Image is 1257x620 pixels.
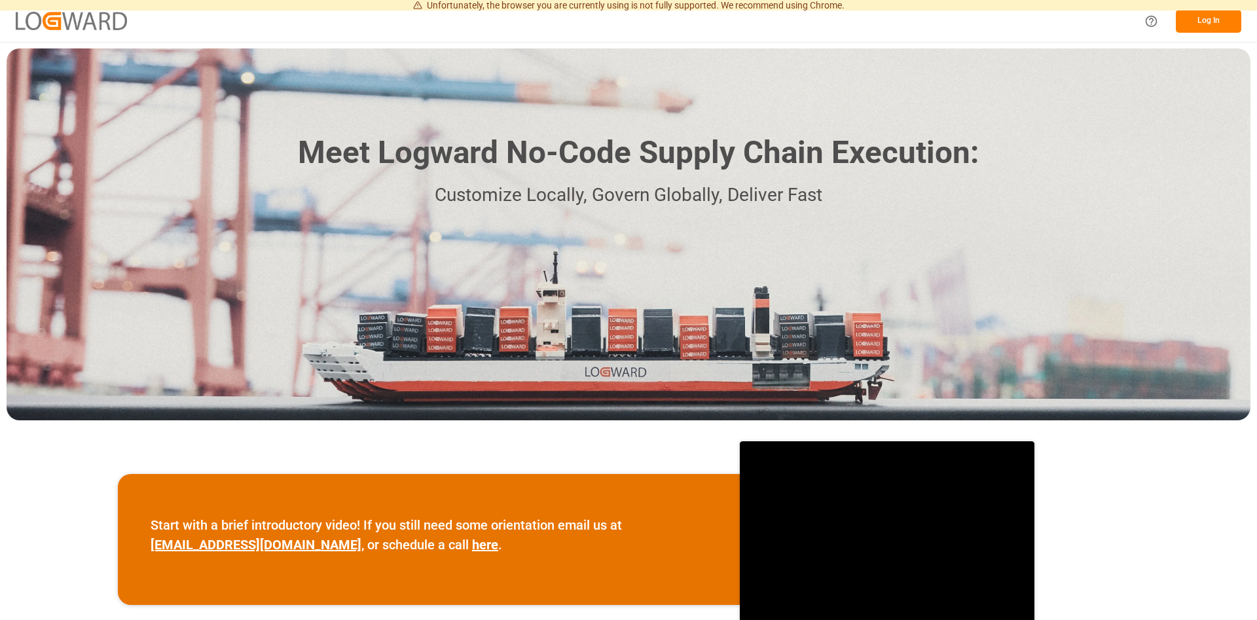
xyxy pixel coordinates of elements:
[298,130,979,176] h1: Meet Logward No-Code Supply Chain Execution:
[278,181,979,210] p: Customize Locally, Govern Globally, Deliver Fast
[472,537,498,553] a: here
[1176,10,1241,33] button: Log In
[151,515,707,555] p: Start with a brief introductory video! If you still need some orientation email us at , or schedu...
[151,537,361,553] a: [EMAIL_ADDRESS][DOMAIN_NAME]
[16,12,127,29] img: Logward_new_orange.png
[1137,7,1166,36] button: Help Center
